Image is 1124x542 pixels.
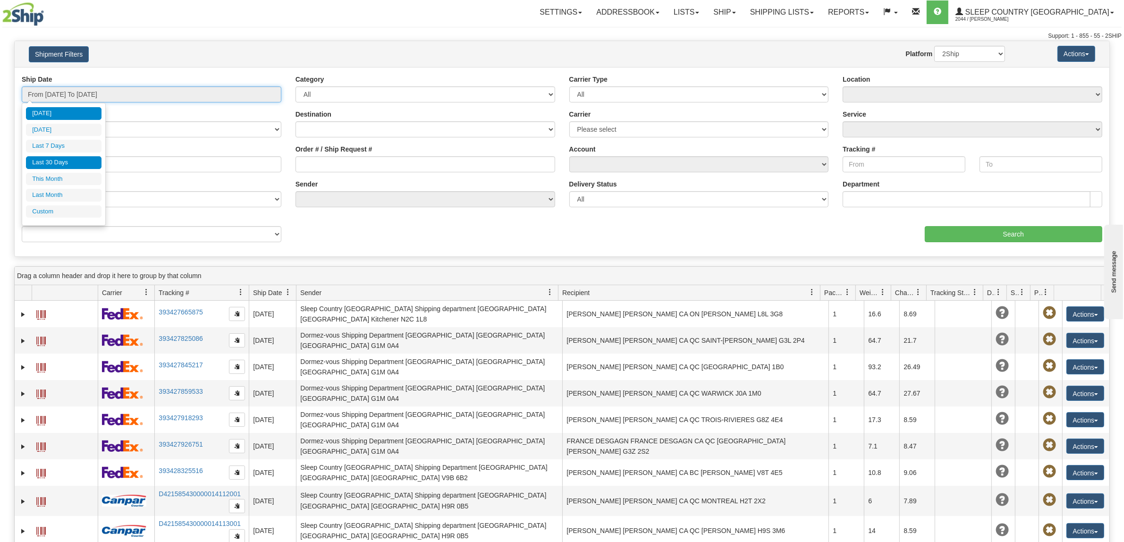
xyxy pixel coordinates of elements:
td: 1 [828,459,864,486]
a: Weight filter column settings [875,284,891,300]
td: 8.59 [899,406,935,433]
a: D421585430000014112001 [159,490,241,498]
img: 2 - FedEx Express® [102,440,143,452]
td: 26.49 [899,354,935,380]
td: 16.6 [864,301,899,327]
button: Shipment Filters [29,46,89,62]
img: 2 - FedEx Express® [102,334,143,346]
img: 2 - FedEx Express® [102,387,143,399]
span: Tracking Status [930,288,972,297]
a: Expand [18,389,28,398]
a: 393427926751 [159,440,203,448]
a: Reports [821,0,876,24]
a: Label [36,332,46,347]
span: Pickup Not Assigned [1043,386,1056,399]
a: D421585430000014113001 [159,520,241,527]
td: 8.69 [899,301,935,327]
label: Ship Date [22,75,52,84]
label: Service [843,110,866,119]
img: 2 - FedEx Express® [102,466,143,478]
label: Platform [906,49,933,59]
span: Unknown [996,465,1009,478]
a: Packages filter column settings [839,284,855,300]
a: Label [36,493,46,508]
iframe: chat widget [1102,223,1123,319]
a: Pickup Status filter column settings [1038,284,1054,300]
label: Tracking # [843,144,875,154]
a: Expand [18,468,28,478]
td: 7.89 [899,486,935,516]
td: 1 [828,486,864,516]
td: 1 [828,327,864,354]
span: Unknown [996,359,1009,373]
td: 1 [828,380,864,406]
td: [DATE] [249,459,296,486]
input: From [843,156,965,172]
li: Custom [26,205,101,218]
div: Support: 1 - 855 - 55 - 2SHIP [2,32,1122,40]
li: [DATE] [26,107,101,120]
a: 393427918293 [159,414,203,422]
td: [PERSON_NAME] [PERSON_NAME] CA BC [PERSON_NAME] V8T 4E5 [562,459,828,486]
a: Expand [18,415,28,425]
td: 1 [828,406,864,433]
a: Sender filter column settings [542,284,558,300]
td: [DATE] [249,406,296,433]
span: Unknown [996,493,1009,507]
input: Search [925,226,1103,242]
a: Label [36,306,46,321]
label: Category [296,75,324,84]
a: Recipient filter column settings [804,284,820,300]
button: Actions [1066,465,1104,480]
img: logo2044.jpg [2,2,44,26]
td: Sleep Country [GEOGRAPHIC_DATA] Shipping department [GEOGRAPHIC_DATA] [GEOGRAPHIC_DATA] [GEOGRAPH... [296,486,562,516]
span: Pickup Not Assigned [1043,439,1056,452]
a: 393427845217 [159,361,203,369]
a: Expand [18,310,28,319]
a: Expand [18,526,28,536]
td: 17.3 [864,406,899,433]
span: Unknown [996,412,1009,425]
label: Location [843,75,870,84]
label: Sender [296,179,318,189]
td: 7.1 [864,433,899,459]
button: Copy to clipboard [229,386,245,400]
button: Copy to clipboard [229,360,245,374]
span: Pickup Not Assigned [1043,524,1056,537]
label: Account [569,144,596,154]
td: Dormez-vous Shipping Department [GEOGRAPHIC_DATA] [GEOGRAPHIC_DATA] [GEOGRAPHIC_DATA] G1M 0A4 [296,327,562,354]
button: Actions [1066,359,1104,374]
td: [PERSON_NAME] [PERSON_NAME] CA ON [PERSON_NAME] L8L 3G8 [562,301,828,327]
a: Carrier filter column settings [138,284,154,300]
div: grid grouping header [15,267,1109,285]
button: Actions [1066,333,1104,348]
label: Order # / Ship Request # [296,144,372,154]
button: Copy to clipboard [229,333,245,347]
button: Actions [1066,439,1104,454]
td: Dormez-vous Shipping Department [GEOGRAPHIC_DATA] [GEOGRAPHIC_DATA] [GEOGRAPHIC_DATA] G1M 0A4 [296,354,562,380]
td: Dormez-vous Shipping Department [GEOGRAPHIC_DATA] [GEOGRAPHIC_DATA] [GEOGRAPHIC_DATA] G1M 0A4 [296,380,562,406]
td: 8.47 [899,433,935,459]
td: [PERSON_NAME] [PERSON_NAME] CA QC WARWICK J0A 1M0 [562,380,828,406]
button: Copy to clipboard [229,466,245,480]
span: Carrier [102,288,122,297]
button: Copy to clipboard [229,413,245,427]
a: Expand [18,336,28,346]
td: 10.8 [864,459,899,486]
a: Expand [18,497,28,506]
a: Sleep Country [GEOGRAPHIC_DATA] 2044 / [PERSON_NAME] [948,0,1121,24]
td: 6 [864,486,899,516]
span: Unknown [996,333,1009,346]
li: This Month [26,173,101,186]
input: To [980,156,1102,172]
label: Destination [296,110,331,119]
img: 2 - FedEx Express® [102,308,143,320]
a: Label [36,359,46,374]
span: Delivery Status [987,288,995,297]
td: [DATE] [249,327,296,354]
button: Copy to clipboard [229,307,245,321]
td: [DATE] [249,354,296,380]
button: Actions [1066,306,1104,322]
button: Copy to clipboard [229,439,245,453]
span: Sleep Country [GEOGRAPHIC_DATA] [963,8,1109,16]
